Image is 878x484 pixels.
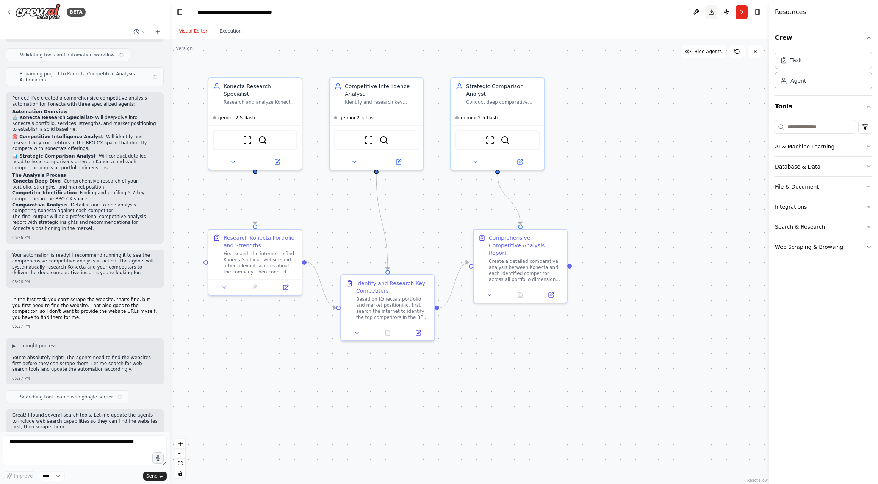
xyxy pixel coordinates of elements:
div: Konecta Research Specialist [224,83,297,98]
img: SerperDevTool [258,136,267,145]
li: - Comprehensive research of your portfolio, strengths, and market position [12,178,158,190]
p: Perfect! I've created a comprehensive competitive analysis automation for Konecta with three spec... [12,95,158,107]
strong: 🔬 Konecta Research Specialist [12,115,92,120]
span: Renaming project to Konecta Competitive Analysis Automation [20,71,149,83]
div: Based on Konecta's portfolio and market positioning, first search the internet to identify the to... [356,296,430,320]
div: 05:27 PM [12,376,158,381]
button: Search & Research [775,217,872,237]
span: gemini-2.5-flash [340,115,376,121]
button: Visual Editor [173,23,213,39]
div: BETA [67,8,86,17]
div: React Flow controls [175,439,185,478]
div: 05:26 PM [12,235,158,240]
button: Switch to previous chat [130,27,149,36]
button: Open in side panel [272,283,299,292]
g: Edge from 2773a22d-875a-40c7-8c7e-ad28c01e7980 to 5dd8c173-712f-420b-807d-563aa187fed8 [372,174,391,270]
g: Edge from 5dd8c173-712f-420b-807d-563aa187fed8 to 628df7ec-aedd-4764-a2e2-ee994943fffe [439,259,469,312]
div: Database & Data [775,163,820,170]
div: Create a detailed comparative analysis between Konecta and each identified competitor across all ... [489,258,562,283]
div: Research and analyze Konecta as a BPO CX company, understanding their complete portfolio, service... [224,99,297,105]
p: Your automation is ready! I recommend running it to see the comprehensive competitive analysis in... [12,253,158,276]
button: Open in side panel [538,290,564,300]
button: Integrations [775,197,872,217]
div: Research Konecta Portfolio and Strengths [224,234,297,249]
p: The final output will be a professional competitive analysis report with strategic insights and r... [12,214,158,232]
p: - Will conduct detailed head-to-head comparisons between Konecta and each competitor across all p... [12,153,158,171]
li: - Detailed one-to-one analysis comparing Konecta against each competitor [12,202,158,214]
button: toggle interactivity [175,468,185,478]
button: Improve [3,471,36,481]
div: Web Scraping & Browsing [775,243,843,251]
button: Send [143,472,167,481]
div: 05:27 PM [12,323,158,329]
button: zoom out [175,449,185,459]
g: Edge from 5da620b3-e709-4967-b81d-05c589f0654b to 5dd8c173-712f-420b-807d-563aa187fed8 [307,259,336,312]
div: Agent [790,77,806,84]
img: ScrapeWebsiteTool [243,136,252,145]
g: Edge from c671bcc5-0fe9-49b1-b468-df0468149024 to 628df7ec-aedd-4764-a2e2-ee994943fffe [494,174,524,225]
strong: 📊 Strategic Comparison Analyst [12,153,96,159]
button: Web Scraping & Browsing [775,237,872,257]
img: ScrapeWebsiteTool [364,136,373,145]
img: SerperDevTool [501,136,510,145]
span: Send [146,473,158,479]
span: gemini-2.5-flash [218,115,255,121]
button: Tools [775,96,872,117]
p: You're absolutely right! The agents need to find the websites first before they can scrape them. ... [12,355,158,373]
p: - Will identify and research key competitors in the BPO CX space that directly compete with Konec... [12,134,158,152]
strong: Competitor Identification [12,190,77,195]
div: Crew [775,48,872,95]
button: Click to speak your automation idea [152,452,164,464]
div: Strategic Comparison Analyst [466,83,540,98]
div: First search the internet to find Konecta's official website and other relevant sources about the... [224,251,297,275]
div: Konecta Research SpecialistResearch and analyze Konecta as a BPO CX company, understanding their ... [208,77,302,170]
img: ScrapeWebsiteTool [485,136,495,145]
h4: Resources [775,8,806,17]
strong: The Analysis Process [12,173,66,178]
li: - Finding and profiling 5-7 key competitors in the BPO CX space [12,190,158,202]
div: Integrations [775,203,807,211]
img: SerperDevTool [379,136,388,145]
button: Open in side panel [405,328,431,337]
span: Validating tools and automation workflow [20,52,114,58]
button: Open in side panel [256,158,299,167]
div: Conduct deep comparative analysis between Konecta and each identified competitor across all portf... [466,99,540,105]
span: gemini-2.5-flash [461,115,498,121]
div: Search & Research [775,223,825,231]
g: Edge from a91df1c7-d7c1-4b16-a38a-ac98cf0696de to 5da620b3-e709-4967-b81d-05c589f0654b [251,167,259,225]
button: Crew [775,27,872,48]
button: fit view [175,459,185,468]
p: - Will deep-dive into Konecta's portfolio, services, strengths, and market positioning to establi... [12,115,158,133]
button: File & Document [775,177,872,197]
span: ▶ [12,343,16,349]
div: AI & Machine Learning [775,143,834,150]
div: Identify and research key competitors in the BPO CX industry that compete directly with Konecta's... [345,99,418,105]
div: Competitive Intelligence AnalystIdentify and research key competitors in the BPO CX industry that... [329,77,424,170]
span: Thought process [19,343,56,349]
strong: Konecta Deep Dive [12,178,61,184]
span: Improve [14,473,33,479]
g: Edge from 5da620b3-e709-4967-b81d-05c589f0654b to 628df7ec-aedd-4764-a2e2-ee994943fffe [307,259,469,266]
strong: Comparative Analysis [12,202,68,208]
button: No output available [372,328,404,337]
div: Identify and Research Key CompetitorsBased on Konecta's portfolio and market positioning, first s... [340,274,435,341]
div: Task [790,56,802,64]
button: No output available [504,290,537,300]
div: Comprehensive Competitive Analysis ReportCreate a detailed comparative analysis between Konecta a... [473,229,568,303]
span: Searching tool search web google serper [20,394,113,400]
button: Hide right sidebar [752,7,763,17]
strong: 🎯 Competitive Intelligence Analyst [12,134,103,139]
button: Hide Agents [681,45,726,58]
button: Open in side panel [498,158,541,167]
p: In the first task you can't scrape the website, that's fine, but you first need to find the websi... [12,297,158,320]
a: React Flow attribution [747,478,768,482]
button: Execution [213,23,248,39]
div: Comprehensive Competitive Analysis Report [489,234,562,257]
button: AI & Machine Learning [775,137,872,156]
div: Identify and Research Key Competitors [356,279,430,295]
nav: breadcrumb [197,8,283,16]
div: File & Document [775,183,819,190]
button: Open in side panel [377,158,420,167]
button: Database & Data [775,157,872,176]
button: zoom in [175,439,185,449]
